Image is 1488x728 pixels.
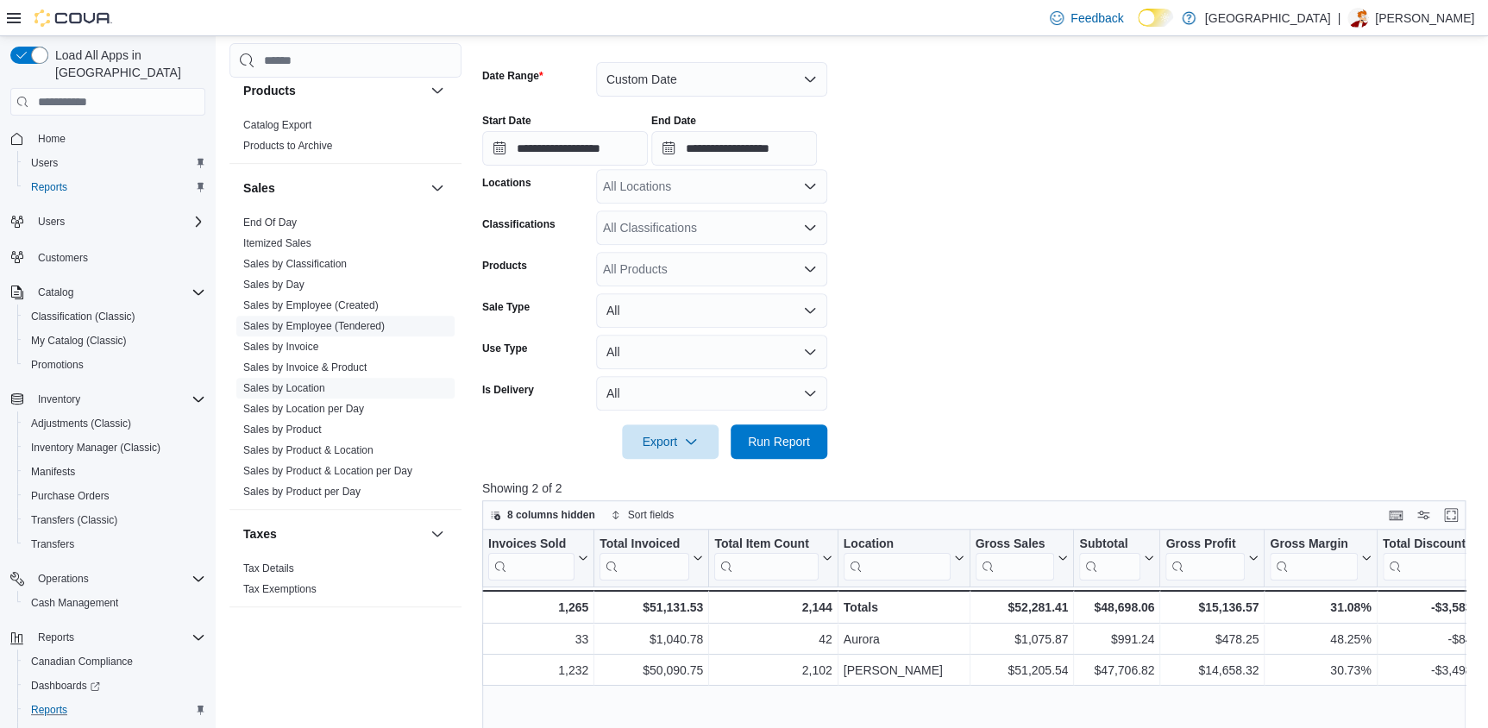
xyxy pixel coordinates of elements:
[3,210,212,234] button: Users
[714,597,832,618] div: 2,144
[600,537,689,581] div: Total Invoiced
[1337,8,1340,28] p: |
[1270,597,1371,618] div: 31.08%
[24,437,167,458] a: Inventory Manager (Classic)
[31,334,127,348] span: My Catalog (Classic)
[243,279,305,291] a: Sales by Day
[1270,537,1357,581] div: Gross Margin
[24,534,205,555] span: Transfers
[31,180,67,194] span: Reports
[243,562,294,574] a: Tax Details
[600,660,703,681] div: $50,090.75
[24,177,205,198] span: Reports
[31,358,84,372] span: Promotions
[24,437,205,458] span: Inventory Manager (Classic)
[1270,660,1371,681] div: 30.73%
[975,629,1068,650] div: $1,075.87
[1079,629,1154,650] div: $991.24
[31,568,205,589] span: Operations
[17,532,212,556] button: Transfers
[17,436,212,460] button: Inventory Manager (Classic)
[243,82,424,99] button: Products
[24,355,205,375] span: Promotions
[17,508,212,532] button: Transfers (Classic)
[24,700,74,720] a: Reports
[31,703,67,717] span: Reports
[1043,1,1130,35] a: Feedback
[803,179,817,193] button: Open list of options
[243,402,364,416] span: Sales by Location per Day
[1165,537,1259,581] button: Gross Profit
[31,441,160,455] span: Inventory Manager (Classic)
[243,237,311,249] a: Itemized Sales
[243,381,325,395] span: Sales by Location
[243,403,364,415] a: Sales by Location per Day
[427,178,448,198] button: Sales
[243,236,311,250] span: Itemized Sales
[1079,537,1140,553] div: Subtotal
[488,537,574,553] div: Invoices Sold
[596,335,827,369] button: All
[31,282,205,303] span: Catalog
[1382,629,1488,650] div: -$84.63
[1079,660,1154,681] div: $47,706.82
[975,660,1068,681] div: $51,205.54
[975,537,1054,581] div: Gross Sales
[975,537,1068,581] button: Gross Sales
[24,510,124,530] a: Transfers (Classic)
[38,132,66,146] span: Home
[38,215,65,229] span: Users
[1165,660,1259,681] div: $14,658.32
[24,461,82,482] a: Manifests
[243,257,347,271] span: Sales by Classification
[38,631,74,644] span: Reports
[31,156,58,170] span: Users
[243,340,318,354] span: Sales by Invoice
[1382,597,1488,618] div: -$3,583.35
[243,320,385,332] a: Sales by Employee (Tendered)
[1138,9,1174,27] input: Dark Mode
[243,118,311,132] span: Catalog Export
[17,175,212,199] button: Reports
[24,153,65,173] a: Users
[24,700,205,720] span: Reports
[1382,660,1488,681] div: -$3,498.72
[507,508,595,522] span: 8 columns hidden
[483,505,602,525] button: 8 columns hidden
[31,417,131,430] span: Adjustments (Classic)
[243,424,322,436] a: Sales by Product
[844,660,964,681] div: [PERSON_NAME]
[31,465,75,479] span: Manifests
[3,126,212,151] button: Home
[714,537,832,581] button: Total Item Count
[31,389,87,410] button: Inventory
[243,465,412,477] a: Sales by Product & Location per Day
[243,464,412,478] span: Sales by Product & Location per Day
[1079,537,1154,581] button: Subtotal
[31,282,80,303] button: Catalog
[600,537,703,581] button: Total Invoiced
[1165,629,1259,650] div: $478.25
[31,596,118,610] span: Cash Management
[24,461,205,482] span: Manifests
[31,513,117,527] span: Transfers (Classic)
[748,433,810,450] span: Run Report
[243,443,374,457] span: Sales by Product & Location
[843,537,950,553] div: Location
[24,510,205,530] span: Transfers (Classic)
[1165,537,1245,581] div: Gross Profit
[1441,505,1461,525] button: Enter fullscreen
[3,387,212,411] button: Inventory
[31,568,96,589] button: Operations
[31,211,72,232] button: Users
[38,251,88,265] span: Customers
[482,259,527,273] label: Products
[31,389,205,410] span: Inventory
[24,330,205,351] span: My Catalog (Classic)
[17,591,212,615] button: Cash Management
[24,534,81,555] a: Transfers
[975,597,1068,618] div: $52,281.41
[24,306,205,327] span: Classification (Classic)
[243,119,311,131] a: Catalog Export
[600,597,703,618] div: $51,131.53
